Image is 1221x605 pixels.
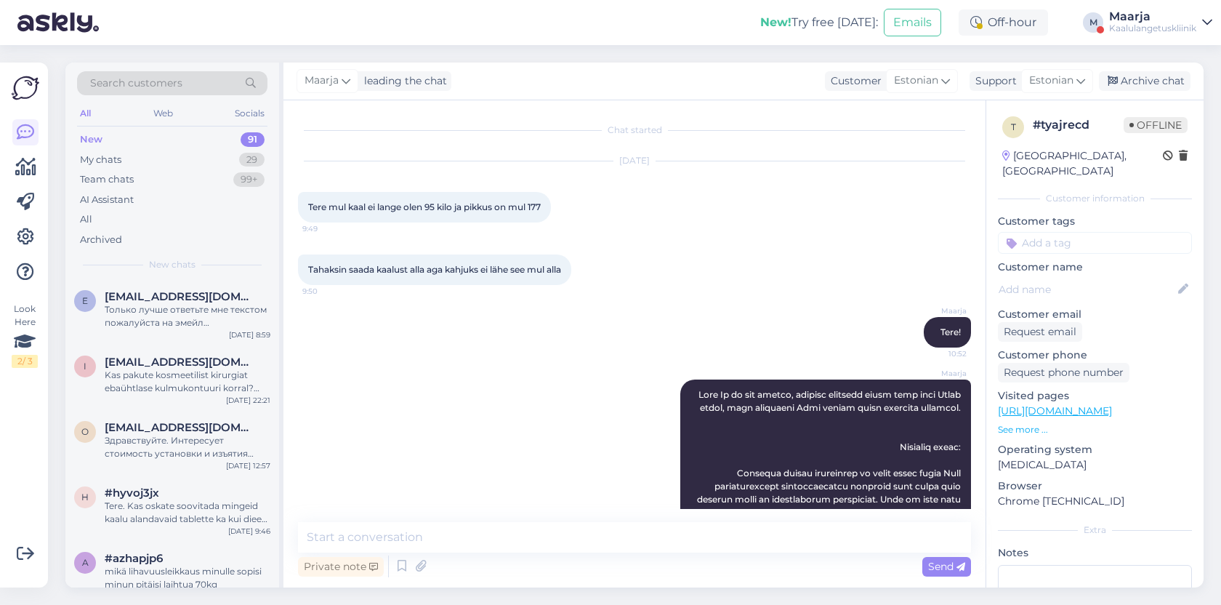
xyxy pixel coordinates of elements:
[884,9,941,36] button: Emails
[77,104,94,123] div: All
[298,124,971,137] div: Chat started
[82,557,89,568] span: a
[105,552,163,565] span: #azhapjp6
[998,545,1192,561] p: Notes
[80,153,121,167] div: My chats
[998,307,1192,322] p: Customer email
[105,303,270,329] div: Только лучше ответьте мне текстом пожалуйста на эмейл [EMAIL_ADDRESS][DOMAIN_NAME] или смс , а то...
[1083,12,1103,33] div: M
[82,295,88,306] span: e
[105,500,270,526] div: Tere. Kas oskate soovitada mingeid kaalu alandavaid tablette ka kui dieeti pean. Või mingit teed ...
[12,355,38,368] div: 2 / 3
[226,395,270,406] div: [DATE] 22:21
[105,421,256,434] span: oksana300568@mail.ru
[105,356,256,369] span: ilumetsroven@gmail.com
[998,232,1192,254] input: Add a tag
[1033,116,1124,134] div: # tyajrecd
[80,172,134,187] div: Team chats
[305,73,339,89] span: Maarja
[1109,11,1212,34] a: MaarjaKaalulangetuskliinik
[12,302,38,368] div: Look Here
[84,361,86,372] span: i
[302,286,357,297] span: 9:50
[928,560,965,573] span: Send
[80,233,122,247] div: Archived
[1002,148,1163,179] div: [GEOGRAPHIC_DATA], [GEOGRAPHIC_DATA]
[149,258,196,271] span: New chats
[81,492,89,502] span: h
[940,326,961,337] span: Tere!
[226,460,270,471] div: [DATE] 12:57
[232,104,267,123] div: Socials
[959,9,1048,36] div: Off-hour
[12,74,39,102] img: Askly Logo
[998,348,1192,363] p: Customer phone
[80,132,102,147] div: New
[308,264,561,275] span: Tahaksin saada kaalust alla aga kahjuks ei lähe see mul alla
[1109,23,1196,34] div: Kaalulangetuskliinik
[105,434,270,460] div: Здравствуйте. Интересует стоимость установки и изъятия внутрижелудочного баллона.
[998,494,1192,509] p: Chrome [TECHNICAL_ID]
[229,329,270,340] div: [DATE] 8:59
[998,214,1192,229] p: Customer tags
[150,104,176,123] div: Web
[228,526,270,537] div: [DATE] 9:46
[894,73,938,89] span: Estonian
[998,388,1192,404] p: Visited pages
[998,363,1129,382] div: Request phone number
[998,260,1192,275] p: Customer name
[298,557,384,577] div: Private note
[998,322,1082,342] div: Request email
[970,73,1017,89] div: Support
[239,153,265,167] div: 29
[105,369,270,395] div: Kas pakute kosmeetilist kirurgiat ebaühtlase kulmukontuuri korral? Näiteks luutsemendi kasutamist?
[308,201,541,212] span: Tere mul kaal ei lange olen 95 kilo ja pikkus on mul 177
[105,290,256,303] span: explose2@inbox.lv
[1124,117,1188,133] span: Offline
[760,15,791,29] b: New!
[1109,11,1196,23] div: Maarja
[998,192,1192,205] div: Customer information
[358,73,447,89] div: leading the chat
[81,426,89,437] span: o
[233,172,265,187] div: 99+
[105,486,159,500] span: #hyvoj3jx
[998,404,1112,417] a: [URL][DOMAIN_NAME]
[241,132,265,147] div: 91
[80,193,134,207] div: AI Assistant
[998,478,1192,494] p: Browser
[825,73,882,89] div: Customer
[912,305,967,316] span: Maarja
[998,524,1192,537] div: Extra
[998,457,1192,473] p: [MEDICAL_DATA]
[90,76,182,91] span: Search customers
[999,281,1175,297] input: Add name
[912,348,967,359] span: 10:52
[1029,73,1073,89] span: Estonian
[302,223,357,234] span: 9:49
[998,442,1192,457] p: Operating system
[998,423,1192,436] p: See more ...
[1099,71,1190,91] div: Archive chat
[1011,121,1016,132] span: t
[105,565,270,591] div: mikä lihavuusleikkaus minulle sopisi minun pitäisi laihtua 70kg
[80,212,92,227] div: All
[760,14,878,31] div: Try free [DATE]:
[298,154,971,167] div: [DATE]
[912,368,967,379] span: Maarja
